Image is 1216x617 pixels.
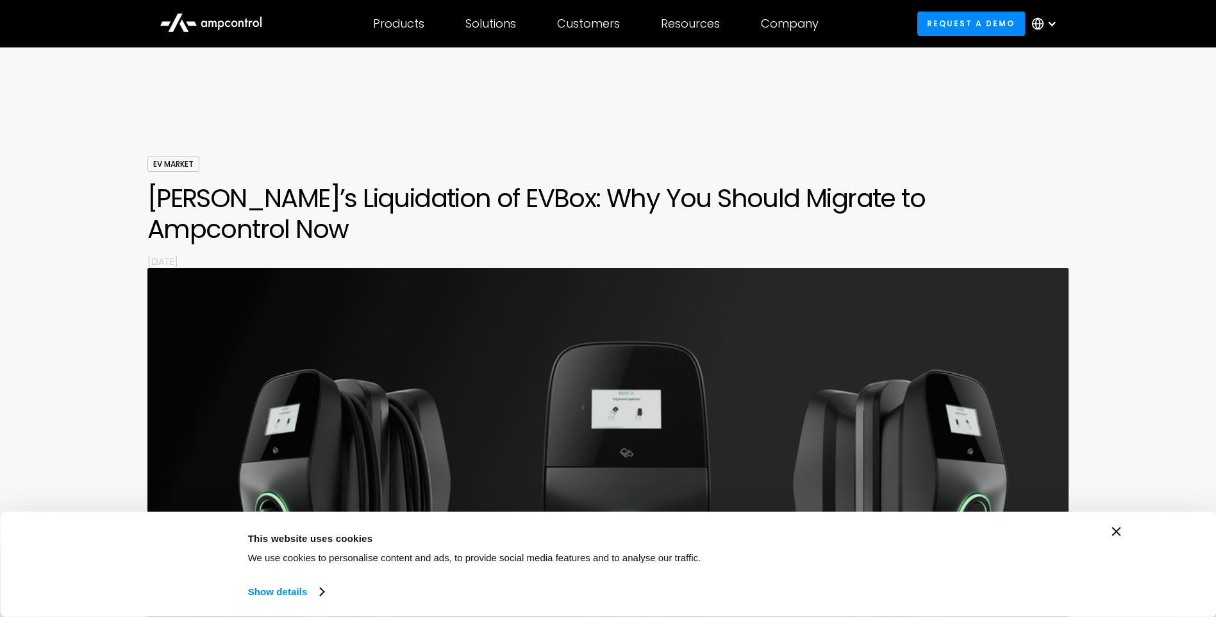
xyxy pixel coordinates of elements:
div: Resources [661,17,720,31]
a: Show details [248,582,324,602]
div: Company [761,17,819,31]
h1: [PERSON_NAME]’s Liquidation of EVBox: Why You Should Migrate to Ampcontrol Now [147,183,1069,244]
div: This website uses cookies [248,530,876,546]
div: Products [373,17,424,31]
span: We use cookies to personalise content and ads, to provide social media features and to analyse ou... [248,552,701,563]
div: Customers [557,17,620,31]
p: [DATE] [147,255,1069,268]
div: Solutions [465,17,516,31]
button: Close banner [1112,527,1121,536]
a: Request a demo [917,12,1025,35]
button: Okay [905,527,1088,564]
div: EV Market [147,156,199,172]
